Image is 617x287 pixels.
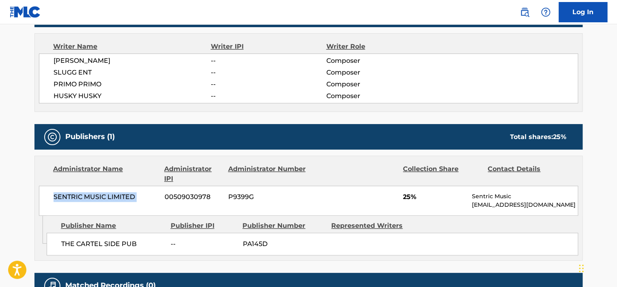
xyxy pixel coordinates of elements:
[326,91,431,101] span: Composer
[165,192,222,202] span: 00509030978
[576,248,617,287] iframe: Chat Widget
[326,68,431,77] span: Composer
[54,68,211,77] span: SLUGG ENT
[516,4,533,20] a: Public Search
[54,192,159,202] span: SENTRIC MUSIC LIMITED
[403,164,482,184] div: Collection Share
[211,91,326,101] span: --
[326,42,431,51] div: Writer Role
[211,68,326,77] span: --
[171,239,236,249] span: --
[211,56,326,66] span: --
[211,42,326,51] div: Writer IPI
[472,192,578,201] p: Sentric Music
[228,192,307,202] span: P9399G
[559,2,607,22] a: Log In
[53,164,158,184] div: Administrator Name
[47,132,57,142] img: Publishers
[164,164,222,184] div: Administrator IPI
[211,79,326,89] span: --
[228,164,306,184] div: Administrator Number
[579,256,584,281] div: টেনে আনুন
[54,91,211,101] span: HUSKY HUSKY
[326,56,431,66] span: Composer
[576,248,617,287] div: চ্যাট উইজেট
[538,4,554,20] div: Help
[541,7,551,17] img: help
[553,133,566,141] span: 25 %
[170,221,236,231] div: Publisher IPI
[242,239,325,249] span: PA145D
[54,56,211,66] span: [PERSON_NAME]
[488,164,566,184] div: Contact Details
[403,192,466,202] span: 25%
[326,79,431,89] span: Composer
[65,132,115,141] h5: Publishers (1)
[54,79,211,89] span: PRIMO PRIMO
[53,42,211,51] div: Writer Name
[242,221,325,231] div: Publisher Number
[331,221,414,231] div: Represented Writers
[472,201,578,209] p: [EMAIL_ADDRESS][DOMAIN_NAME]
[520,7,529,17] img: search
[10,6,41,18] img: MLC Logo
[510,132,566,142] div: Total shares:
[61,239,165,249] span: THE CARTEL SIDE PUB
[61,221,164,231] div: Publisher Name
